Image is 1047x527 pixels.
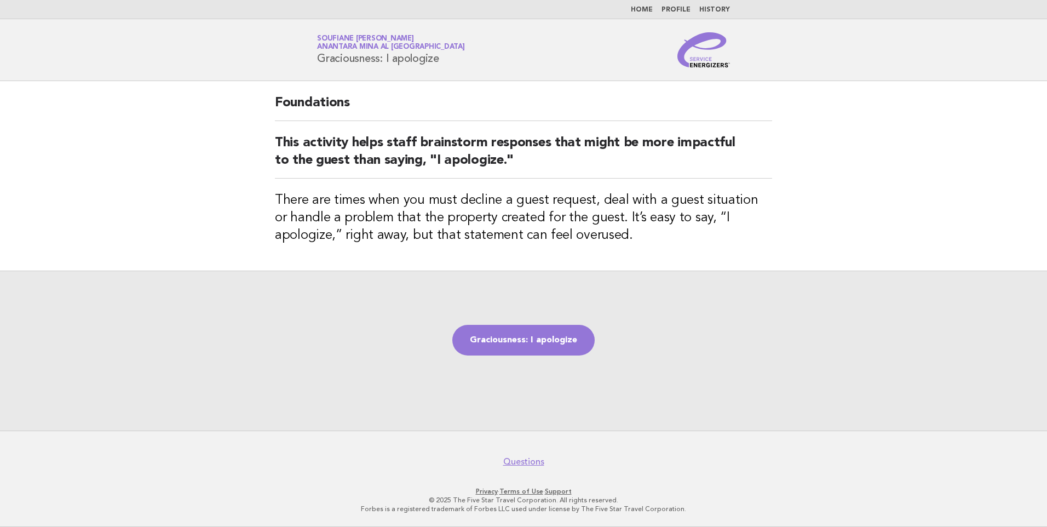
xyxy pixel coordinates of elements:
a: Home [631,7,653,13]
a: Support [545,488,572,495]
span: Anantara Mina al [GEOGRAPHIC_DATA] [317,44,465,51]
p: © 2025 The Five Star Travel Corporation. All rights reserved. [188,496,859,505]
h2: This activity helps staff brainstorm responses that might be more impactful to the guest than say... [275,134,772,179]
a: History [699,7,730,13]
h2: Foundations [275,94,772,121]
a: Graciousness: I apologize [452,325,595,356]
a: Soufiane [PERSON_NAME]Anantara Mina al [GEOGRAPHIC_DATA] [317,35,465,50]
a: Questions [503,456,544,467]
p: · · [188,487,859,496]
h1: Graciousness: I apologize [317,36,465,64]
p: Forbes is a registered trademark of Forbes LLC used under license by The Five Star Travel Corpora... [188,505,859,513]
h3: There are times when you must decline a guest request, deal with a guest situation or handle a pr... [275,192,772,244]
img: Service Energizers [677,32,730,67]
a: Privacy [476,488,498,495]
a: Terms of Use [499,488,543,495]
a: Profile [661,7,691,13]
